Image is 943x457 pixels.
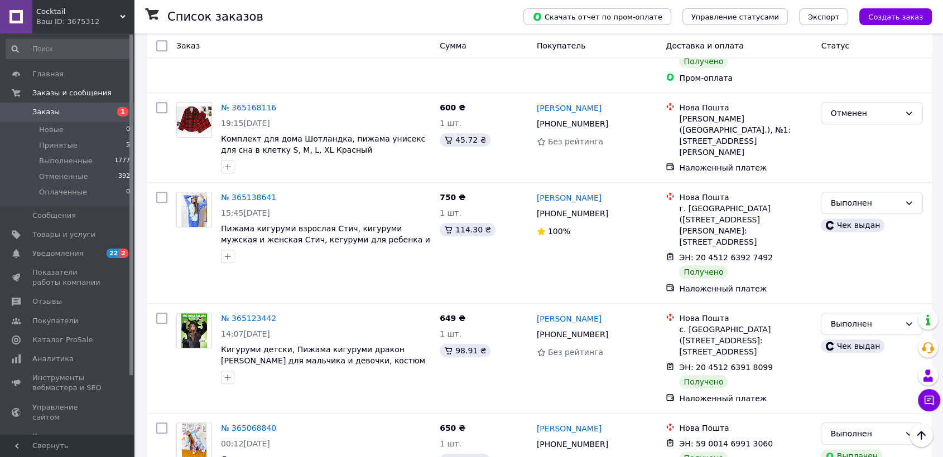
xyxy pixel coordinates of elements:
[32,230,95,240] span: Товары и услуги
[440,41,466,50] span: Сумма
[39,156,93,166] span: Выполненные
[32,431,103,451] span: Кошелек компании
[176,192,212,227] a: Фото товару
[679,162,812,173] div: Наложенный платеж
[537,192,602,203] a: [PERSON_NAME]
[221,314,276,323] a: № 365123442
[119,249,128,258] span: 2
[117,107,128,116] span: 1
[821,218,884,232] div: Чек выдан
[679,102,812,113] div: Нова Пошта
[440,193,465,202] span: 750 ₴
[39,140,78,150] span: Принятые
[691,13,779,21] span: Управление статусами
[679,393,812,404] div: Наложенный платеж
[440,208,461,217] span: 1 шт.
[167,10,263,23] h1: Список заказов
[537,41,586,50] span: Покупатель
[118,172,130,182] span: 392
[537,423,602,434] a: [PERSON_NAME]
[32,373,103,393] span: Инструменты вебмастера и SEO
[181,313,207,348] img: Фото товару
[679,72,812,84] div: Пром-оплата
[440,223,495,236] div: 114.30 ₴
[6,39,131,59] input: Поиск
[859,8,932,25] button: Создать заказ
[32,316,78,326] span: Покупатели
[679,422,812,434] div: Нова Пошта
[126,140,130,150] span: 5
[830,318,900,330] div: Выполнен
[535,116,610,132] div: [PHONE_NUMBER]
[32,107,60,117] span: Заказы
[666,41,743,50] span: Доставка и оплата
[221,103,276,112] a: № 365168116
[107,249,119,258] span: 22
[221,193,276,202] a: № 365138641
[830,427,900,440] div: Выполнен
[679,375,728,388] div: Получено
[535,436,610,452] div: [PHONE_NUMBER]
[39,125,64,135] span: Новые
[537,103,602,114] a: [PERSON_NAME]
[221,134,425,154] a: Комплект для дома Шотландка, пижама унисекс для сна в клетку S, M, L, XL Красный
[32,354,74,364] span: Аналитика
[176,102,212,138] a: Фото товару
[830,197,900,209] div: Выполнен
[32,296,62,307] span: Отзывы
[32,249,83,259] span: Уведомления
[679,55,728,68] div: Получено
[32,402,103,422] span: Управление сайтом
[848,12,932,21] a: Создать заказ
[679,363,773,372] span: ЭН: 20 4512 6391 8099
[440,103,465,112] span: 600 ₴
[535,206,610,221] div: [PHONE_NUMBER]
[126,187,130,197] span: 0
[679,253,773,262] span: ЭН: 20 4512 6392 7492
[682,8,788,25] button: Управление статусами
[440,344,490,357] div: 98.91 ₴
[32,335,93,345] span: Каталог ProSale
[221,119,270,128] span: 19:15[DATE]
[36,7,120,17] span: Cocktail
[440,314,465,323] span: 649 ₴
[679,439,773,448] span: ЭН: 59 0014 6991 3060
[440,424,465,432] span: 650 ₴
[821,41,849,50] span: Статус
[221,208,270,217] span: 15:45[DATE]
[221,424,276,432] a: № 365068840
[548,137,603,146] span: Без рейтинга
[679,203,812,247] div: г. [GEOGRAPHIC_DATA] ([STREET_ADDRESS][PERSON_NAME]: [STREET_ADDRESS]
[114,156,130,166] span: 1777
[177,106,211,133] img: Фото товару
[548,227,570,236] span: 100%
[799,8,848,25] button: Экспорт
[176,313,212,348] a: Фото товару
[821,339,884,353] div: Чек выдан
[910,424,933,447] button: Наверх
[523,8,671,25] button: Скачать отчет по пром-оплате
[532,12,662,22] span: Скачать отчет по пром-оплате
[679,113,812,158] div: [PERSON_NAME] ([GEOGRAPHIC_DATA].), №1: [STREET_ADDRESS][PERSON_NAME]
[548,348,603,357] span: Без рейтинга
[221,345,425,376] a: Кигуруми детски, Пижама кигуруми дракон [PERSON_NAME] для мальчика и девочки, костюм беззубика
[39,187,87,197] span: Оплаченные
[32,69,64,79] span: Главная
[221,224,430,255] a: Пижама кигуруми взрослая Стич, кигуруми мужская и женская Стич, кегуруми для ребенка и взросло 11...
[537,313,602,324] a: [PERSON_NAME]
[868,13,923,21] span: Создать заказ
[679,192,812,203] div: Нова Пошта
[808,13,839,21] span: Экспорт
[32,88,112,98] span: Заказы и сообщения
[440,439,461,448] span: 1 шт.
[221,329,270,338] span: 14:07[DATE]
[32,268,103,288] span: Показатели работы компании
[181,192,208,227] img: Фото товару
[830,107,900,119] div: Отменен
[440,119,461,128] span: 1 шт.
[679,283,812,294] div: Наложенный платеж
[535,327,610,342] div: [PHONE_NUMBER]
[39,172,88,182] span: Отмененные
